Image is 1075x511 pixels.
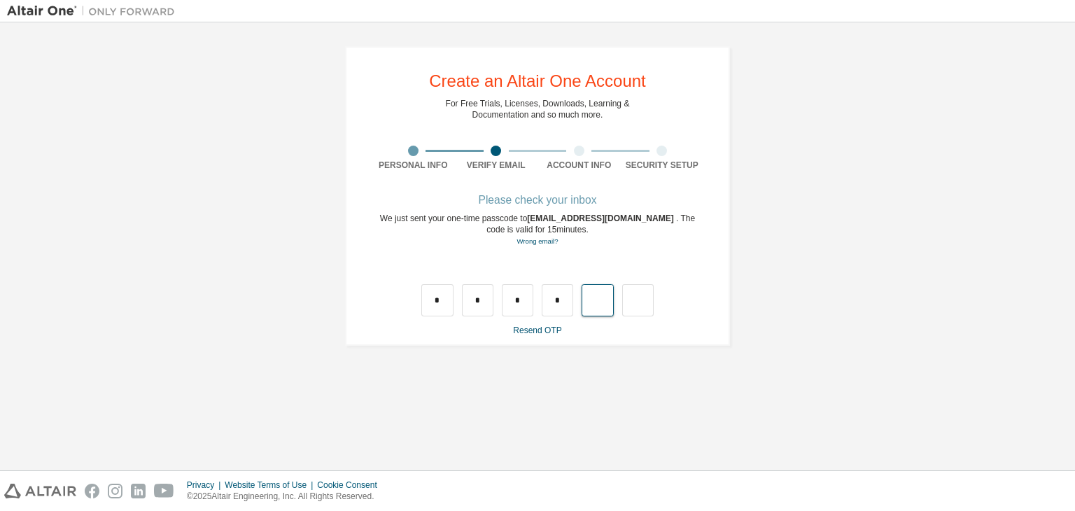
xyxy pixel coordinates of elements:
a: Go back to the registration form [517,237,558,245]
div: Privacy [187,479,225,491]
img: Altair One [7,4,182,18]
div: We just sent your one-time passcode to . The code is valid for 15 minutes. [372,213,703,247]
div: Please check your inbox [372,196,703,204]
div: Security Setup [621,160,704,171]
img: altair_logo.svg [4,484,76,498]
div: Website Terms of Use [225,479,317,491]
div: Account Info [537,160,621,171]
div: For Free Trials, Licenses, Downloads, Learning & Documentation and so much more. [446,98,630,120]
div: Create an Altair One Account [429,73,646,90]
div: Verify Email [455,160,538,171]
a: Resend OTP [513,325,561,335]
img: instagram.svg [108,484,122,498]
img: facebook.svg [85,484,99,498]
span: [EMAIL_ADDRESS][DOMAIN_NAME] [527,213,676,223]
p: © 2025 Altair Engineering, Inc. All Rights Reserved. [187,491,386,503]
div: Cookie Consent [317,479,385,491]
div: Personal Info [372,160,455,171]
img: linkedin.svg [131,484,146,498]
img: youtube.svg [154,484,174,498]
